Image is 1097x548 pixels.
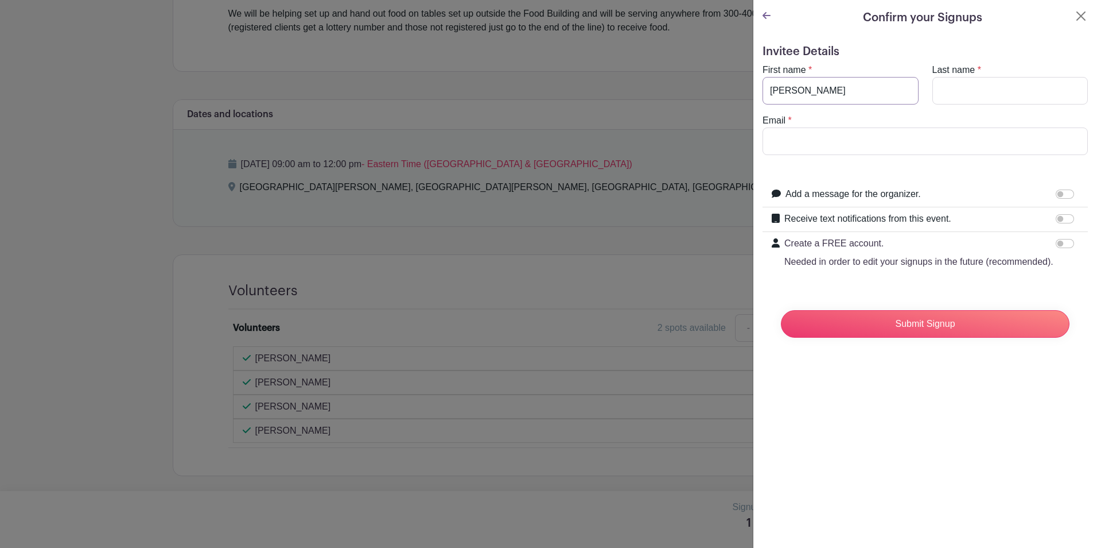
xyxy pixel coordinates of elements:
[785,187,921,201] label: Add a message for the organizer.
[784,255,1053,269] p: Needed in order to edit your signups in the future (recommended).
[763,114,785,128] label: Email
[781,310,1069,338] input: Submit Signup
[763,45,1088,59] h5: Invitee Details
[1074,9,1088,23] button: Close
[784,237,1053,250] p: Create a FREE account.
[763,63,806,77] label: First name
[932,63,975,77] label: Last name
[784,212,951,226] label: Receive text notifications from this event.
[863,9,982,26] h5: Confirm your Signups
